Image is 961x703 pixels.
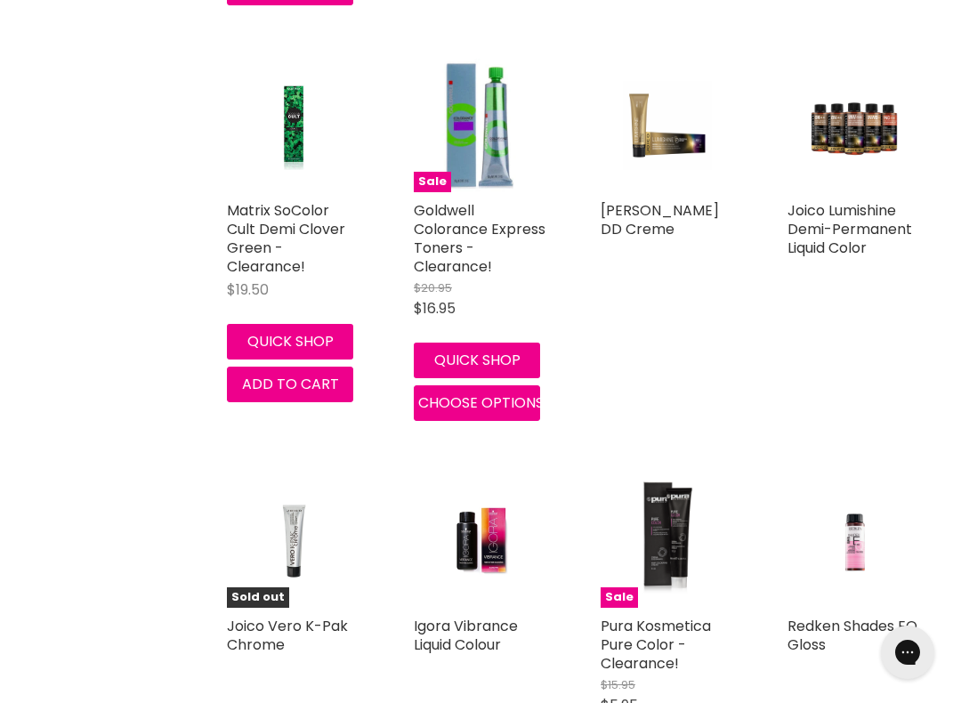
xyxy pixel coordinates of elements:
[227,587,289,608] span: Sold out
[227,324,353,360] button: Quick shop
[414,616,518,655] a: Igora Vibrance Liquid Colour
[414,298,456,319] span: $16.95
[414,200,545,277] a: Goldwell Colorance Express Toners - Clearance!
[227,59,360,192] a: Matrix SoColor Cult Demi Clover Green - Clearance!
[227,279,269,300] span: $19.50
[810,59,899,192] img: Joico Lumishine Demi-Permanent Liquid Color
[601,616,711,674] a: Pura Kosmetica Pure Color - Clearance!
[787,59,921,192] a: Joico Lumishine Demi-Permanent Liquid Color
[414,172,451,192] span: Sale
[787,474,921,608] a: Redken Shades EQ Gloss
[601,200,719,239] a: [PERSON_NAME] DD Creme
[414,474,547,608] a: Igora Vibrance Liquid Colour
[623,59,712,192] img: Joico Lumishine DD Creme
[414,343,540,378] button: Quick shop
[227,616,348,655] a: Joico Vero K-Pak Chrome
[414,279,452,296] span: $20.95
[601,676,635,693] span: $15.95
[787,616,917,655] a: Redken Shades EQ Gloss
[249,474,338,608] img: Joico Vero K-Pak Chrome
[623,474,712,608] img: Pura Kosmetica Pure Color - Clearance!
[810,474,899,608] img: Redken Shades EQ Gloss
[436,474,525,608] img: Igora Vibrance Liquid Colour
[787,200,912,258] a: Joico Lumishine Demi-Permanent Liquid Color
[227,474,360,608] a: Joico Vero K-Pak ChromeSold out
[242,374,339,394] span: Add to cart
[227,200,345,277] a: Matrix SoColor Cult Demi Clover Green - Clearance!
[227,367,353,402] button: Add to cart
[872,619,943,685] iframe: Gorgias live chat messenger
[418,392,544,413] span: Choose options
[414,59,547,192] img: Goldwell Colorance Express Toners - Clearance!
[414,59,547,192] a: Goldwell Colorance Express Toners - Clearance!Sale
[414,385,540,421] button: Choose options
[249,59,338,192] img: Matrix SoColor Cult Demi Clover Green - Clearance!
[601,59,734,192] a: Joico Lumishine DD Creme
[601,587,638,608] span: Sale
[601,474,734,608] a: Pura Kosmetica Pure Color - Clearance!Sale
